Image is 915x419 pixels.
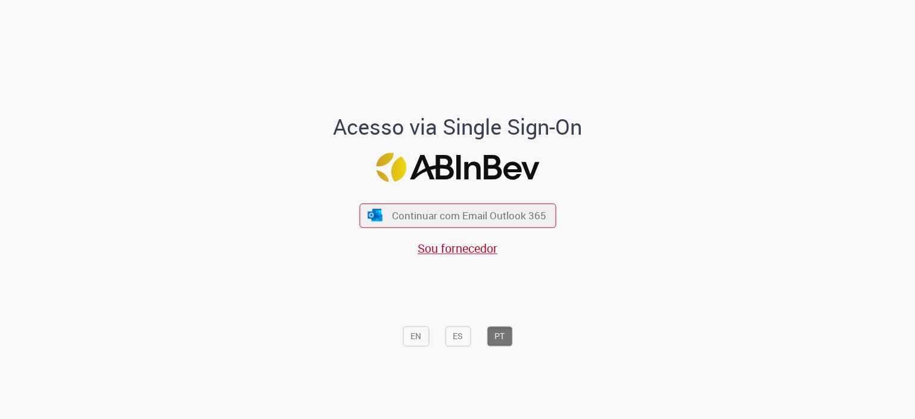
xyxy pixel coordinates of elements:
[445,327,471,347] button: ES
[392,209,546,222] span: Continuar com Email Outlook 365
[376,153,539,182] img: Logo ABInBev
[487,327,512,347] button: PT
[367,209,384,221] img: ícone Azure/Microsoft 360
[359,203,556,228] button: ícone Azure/Microsoft 360 Continuar com Email Outlook 365
[403,327,429,347] button: EN
[292,115,623,139] h1: Acesso via Single Sign-On
[418,240,497,256] a: Sou fornecedor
